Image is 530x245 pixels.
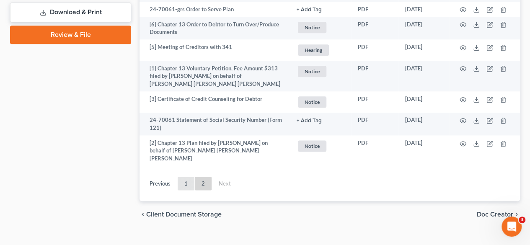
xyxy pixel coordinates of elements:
[10,3,131,22] a: Download & Print
[140,91,290,113] td: [3] Certificate of Credit Counseling for Debtor
[398,39,450,61] td: [DATE]
[519,217,525,223] span: 3
[297,21,344,34] a: Notice
[398,135,450,166] td: [DATE]
[178,177,194,190] a: 1
[140,2,290,17] td: 24-70061-grs Order to Serve Plan
[140,211,222,218] button: chevron_left Client Document Storage
[351,2,398,17] td: PDF
[297,139,344,153] a: Notice
[297,116,344,124] a: + Add Tag
[140,39,290,61] td: [5] Meeting of Creditors with 341
[398,113,450,136] td: [DATE]
[351,135,398,166] td: PDF
[351,113,398,136] td: PDF
[351,91,398,113] td: PDF
[140,17,290,40] td: [6] Chapter 13 Order to Debtor to Turn Over/Produce Documents
[398,17,450,40] td: [DATE]
[298,66,326,77] span: Notice
[297,5,344,13] a: + Add Tag
[140,61,290,91] td: [1] Chapter 13 Voluntary Petition, Fee Amount $313 filed by [PERSON_NAME] on behalf of [PERSON_NA...
[351,39,398,61] td: PDF
[351,61,398,91] td: PDF
[140,135,290,166] td: [2] Chapter 13 Plan filed by [PERSON_NAME] on behalf of [PERSON_NAME] [PERSON_NAME] [PERSON_NAME]
[298,22,326,33] span: Notice
[502,217,522,237] iframe: Intercom live chat
[297,43,344,57] a: Hearing
[10,26,131,44] a: Review & File
[398,61,450,91] td: [DATE]
[477,211,520,218] button: Doc Creator chevron_right
[195,177,212,190] a: 2
[298,96,326,108] span: Notice
[477,211,513,218] span: Doc Creator
[143,177,177,190] a: Previous
[140,113,290,136] td: 24-70061 Statement of Social Security Number (Form 121)
[298,140,326,152] span: Notice
[351,17,398,40] td: PDF
[297,118,322,124] button: + Add Tag
[297,95,344,109] a: Notice
[297,7,322,13] button: + Add Tag
[140,211,146,218] i: chevron_left
[398,2,450,17] td: [DATE]
[398,91,450,113] td: [DATE]
[298,44,329,56] span: Hearing
[513,211,520,218] i: chevron_right
[297,64,344,78] a: Notice
[146,211,222,218] span: Client Document Storage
